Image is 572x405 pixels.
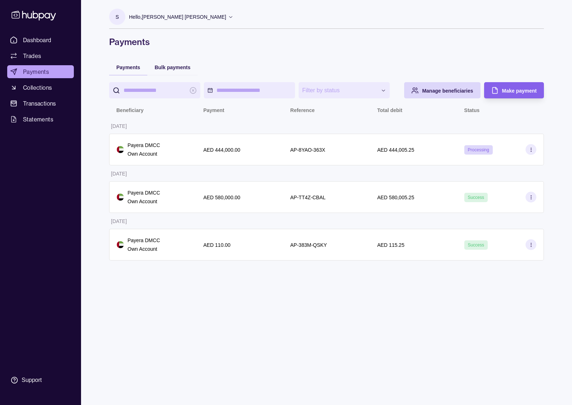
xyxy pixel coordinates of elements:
p: Beneficiary [116,107,143,113]
p: AED 444,005.25 [377,147,414,153]
p: Payera DMCC [128,236,160,244]
p: AP-383M-QSKY [290,242,327,248]
span: Manage beneficiaries [422,88,473,94]
a: Collections [7,81,74,94]
input: search [124,82,186,98]
span: Trades [23,52,41,60]
button: Manage beneficiaries [404,82,481,98]
span: Success [468,195,484,200]
span: Collections [23,83,52,92]
p: [DATE] [111,218,127,224]
a: Dashboard [7,34,74,46]
div: Support [22,376,42,384]
span: Success [468,242,484,248]
img: ae [117,193,124,201]
p: [DATE] [111,171,127,177]
span: Payments [23,67,49,76]
span: Dashboard [23,36,52,44]
a: Statements [7,113,74,126]
h1: Payments [109,36,544,48]
p: [DATE] [111,123,127,129]
p: Own Account [128,197,160,205]
p: AED 110.00 [203,242,231,248]
p: Own Account [128,245,160,253]
span: Make payment [502,88,537,94]
p: AP-8YAO-363X [290,147,325,153]
button: Make payment [484,82,544,98]
a: Support [7,373,74,388]
p: AED 115.25 [377,242,405,248]
p: Own Account [128,150,160,158]
img: ae [117,241,124,248]
a: Transactions [7,97,74,110]
span: Transactions [23,99,56,108]
a: Trades [7,49,74,62]
p: Payment [203,107,224,113]
p: Hello, [PERSON_NAME] [PERSON_NAME] [129,13,226,21]
p: AED 580,005.25 [377,195,414,200]
a: Payments [7,65,74,78]
p: Payera DMCC [128,189,160,197]
span: Bulk payments [155,64,191,70]
p: Total debit [377,107,402,113]
p: S [116,13,119,21]
span: Payments [116,64,140,70]
p: AP-TT4Z-CBAL [290,195,326,200]
p: Payera DMCC [128,141,160,149]
span: Processing [468,147,489,152]
p: AED 580,000.00 [203,195,240,200]
p: AED 444,000.00 [203,147,240,153]
span: Statements [23,115,53,124]
p: Reference [290,107,315,113]
img: ae [117,146,124,153]
p: Status [464,107,480,113]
